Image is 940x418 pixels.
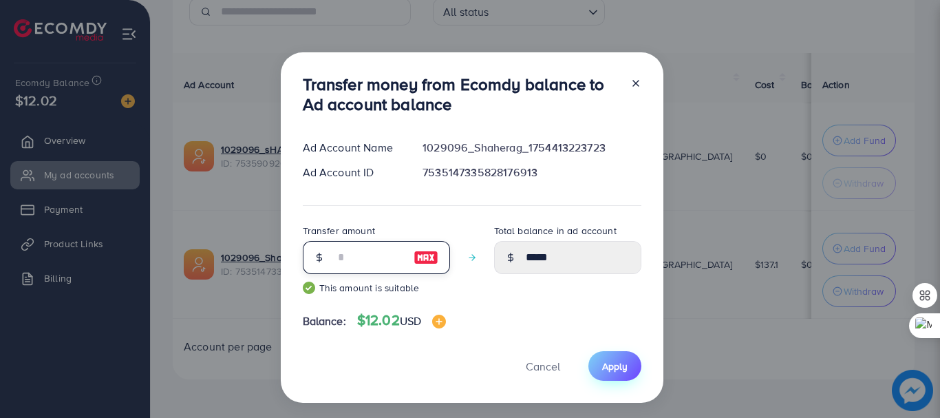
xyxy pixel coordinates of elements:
img: image [414,249,438,266]
img: guide [303,282,315,294]
h3: Transfer money from Ecomdy balance to Ad account balance [303,74,619,114]
span: Cancel [526,359,560,374]
span: USD [400,313,421,328]
h4: $12.02 [357,312,446,329]
button: Apply [588,351,641,381]
label: Total balance in ad account [494,224,617,238]
button: Cancel [509,351,577,381]
div: 7535147335828176913 [412,165,652,180]
div: 1029096_Shaherag_1754413223723 [412,140,652,156]
small: This amount is suitable [303,281,450,295]
div: Ad Account Name [292,140,412,156]
label: Transfer amount [303,224,375,238]
span: Balance: [303,313,346,329]
span: Apply [602,359,628,373]
img: image [432,315,446,328]
div: Ad Account ID [292,165,412,180]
